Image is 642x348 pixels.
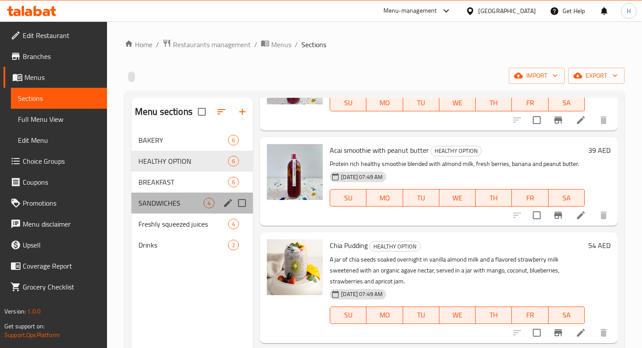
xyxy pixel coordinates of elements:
button: MO [366,94,403,111]
a: Branches [3,46,107,67]
button: TU [403,307,439,324]
span: SU [334,309,363,321]
div: items [228,156,239,166]
div: items [228,240,239,250]
span: Acai smoothie with peanut butter [330,144,429,157]
button: export [568,68,625,84]
p: A jar of chia seeds soaked overnight in vanilla almond milk and a flavored strawberry milk sweete... [330,254,585,287]
span: FR [515,192,545,204]
button: FR [512,189,548,207]
span: 6 [228,157,238,165]
span: Sections [301,39,326,50]
span: BAKERY [138,135,228,145]
a: Promotions [3,193,107,214]
h6: 54 AED [588,239,611,252]
button: SU [330,307,366,324]
button: SA [549,307,585,324]
div: BAKERY6 [131,130,253,151]
span: H [627,6,631,16]
a: Upsell [3,234,107,255]
span: FR [515,309,545,321]
a: Home [124,39,152,50]
li: / [254,39,257,50]
h2: Menu sections [135,105,193,118]
button: TH [476,189,512,207]
span: Select to update [528,324,546,342]
a: Edit Restaurant [3,25,107,46]
nav: Menu sections [131,126,253,259]
div: Drinks [138,240,228,250]
a: Sections [11,88,107,109]
button: MO [366,307,403,324]
div: HEALTHY OPTION [431,146,482,156]
span: SU [334,192,363,204]
span: BREAKFAST [138,177,228,187]
button: Branch-specific-item [548,205,569,226]
button: WE [439,307,476,324]
span: 6 [228,136,238,145]
div: HEALTHY OPTION [369,241,421,252]
span: Menus [24,72,100,83]
p: Protein rich healthy smoothie blended with almond milk, fresh berries, banana and peanut butter. [330,158,585,169]
span: Upsell [23,240,100,250]
span: Select to update [528,111,546,129]
a: Choice Groups [3,151,107,172]
span: TH [479,309,508,321]
button: TU [403,189,439,207]
span: SA [552,96,581,109]
span: Get support on: [4,320,45,332]
span: 4 [204,199,214,207]
span: 6 [228,178,238,186]
button: import [509,68,565,84]
nav: breadcrumb [124,39,625,50]
a: Coupons [3,172,107,193]
span: TH [479,96,508,109]
span: Select all sections [193,103,211,121]
span: WE [443,96,472,109]
a: Edit menu item [576,210,586,221]
button: SU [330,94,366,111]
div: items [228,135,239,145]
img: Acai smoothie with peanut butter [267,144,323,200]
a: Restaurants management [162,39,251,50]
div: BREAKFAST6 [131,172,253,193]
div: SANDWICHES4edit [131,193,253,214]
a: Menu disclaimer [3,214,107,234]
span: MO [370,192,399,204]
span: 1.0.0 [27,306,41,317]
span: 4 [228,220,238,228]
span: SA [552,192,581,204]
button: Branch-specific-item [548,110,569,131]
button: SU [330,189,366,207]
button: WE [439,94,476,111]
span: MO [370,96,399,109]
div: items [228,219,239,229]
span: TU [407,192,436,204]
span: HEALTHY OPTION [138,156,228,166]
div: Freshly squeezed juices4 [131,214,253,234]
span: TU [407,96,436,109]
span: Grocery Checklist [23,282,100,292]
a: Edit menu item [576,115,586,125]
span: Freshly squeezed juices [138,219,228,229]
span: SANDWICHES [138,198,204,208]
span: Sections [18,93,100,103]
span: 2 [228,241,238,249]
span: TH [479,192,508,204]
button: TH [476,94,512,111]
a: Menus [3,67,107,88]
span: Restaurants management [173,39,251,50]
li: / [156,39,159,50]
span: WE [443,309,472,321]
a: Edit menu item [576,327,586,338]
a: Coverage Report [3,255,107,276]
span: [DATE] 07:49 AM [338,173,386,181]
div: Drinks2 [131,234,253,255]
h6: 39 AED [588,144,611,156]
span: Menus [271,39,291,50]
span: export [575,70,618,81]
button: Add section [232,101,253,122]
